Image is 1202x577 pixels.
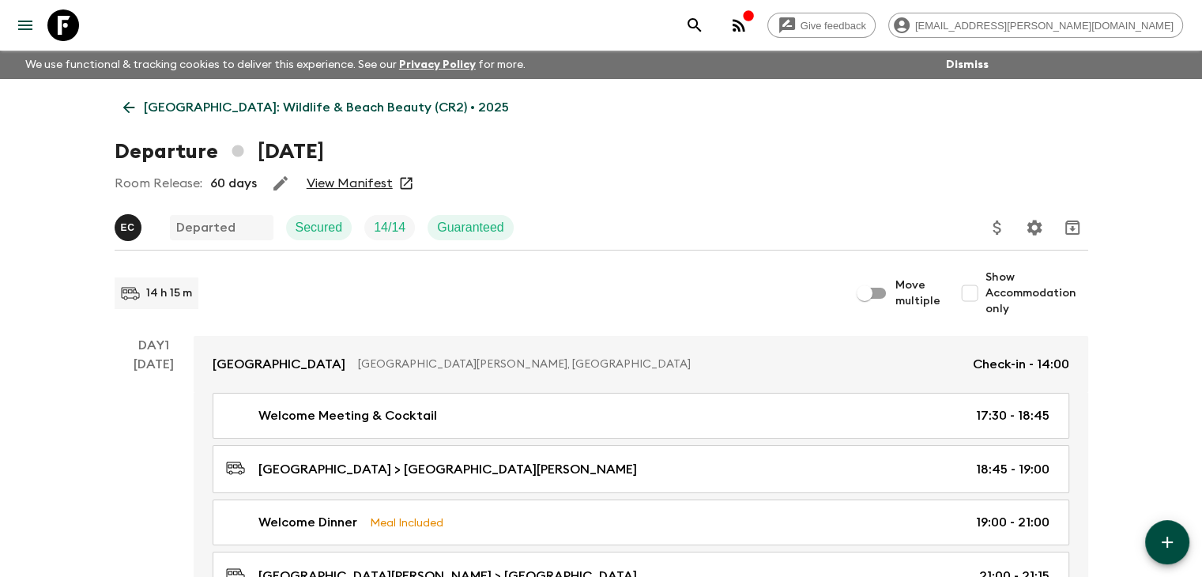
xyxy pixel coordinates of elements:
[364,215,415,240] div: Trip Fill
[213,355,345,374] p: [GEOGRAPHIC_DATA]
[358,356,960,372] p: [GEOGRAPHIC_DATA][PERSON_NAME], [GEOGRAPHIC_DATA]
[144,98,509,117] p: [GEOGRAPHIC_DATA]: Wildlife & Beach Beauty (CR2) • 2025
[437,218,504,237] p: Guaranteed
[286,215,352,240] div: Secured
[976,513,1049,532] p: 19:00 - 21:00
[258,513,357,532] p: Welcome Dinner
[1057,212,1088,243] button: Archive (Completed, Cancelled or Unsynced Departures only)
[115,219,145,232] span: Eduardo Caravaca
[767,13,876,38] a: Give feedback
[942,54,993,76] button: Dismiss
[374,218,405,237] p: 14 / 14
[982,212,1013,243] button: Update Price, Early Bird Discount and Costs
[213,500,1069,545] a: Welcome DinnerMeal Included19:00 - 21:00
[370,514,443,531] p: Meal Included
[888,13,1183,38] div: [EMAIL_ADDRESS][PERSON_NAME][DOMAIN_NAME]
[258,460,637,479] p: [GEOGRAPHIC_DATA] > [GEOGRAPHIC_DATA][PERSON_NAME]
[146,285,192,301] p: 14 h 15 m
[115,136,324,168] h1: Departure [DATE]
[210,174,257,193] p: 60 days
[976,406,1049,425] p: 17:30 - 18:45
[679,9,710,41] button: search adventures
[976,460,1049,479] p: 18:45 - 19:00
[258,406,437,425] p: Welcome Meeting & Cocktail
[115,336,194,355] p: Day 1
[194,336,1088,393] a: [GEOGRAPHIC_DATA][GEOGRAPHIC_DATA][PERSON_NAME], [GEOGRAPHIC_DATA]Check-in - 14:00
[9,9,41,41] button: menu
[213,445,1069,493] a: [GEOGRAPHIC_DATA] > [GEOGRAPHIC_DATA][PERSON_NAME]18:45 - 19:00
[399,59,476,70] a: Privacy Policy
[792,20,875,32] span: Give feedback
[296,218,343,237] p: Secured
[985,270,1088,317] span: Show Accommodation only
[906,20,1182,32] span: [EMAIL_ADDRESS][PERSON_NAME][DOMAIN_NAME]
[973,355,1069,374] p: Check-in - 14:00
[1019,212,1050,243] button: Settings
[115,92,518,123] a: [GEOGRAPHIC_DATA]: Wildlife & Beach Beauty (CR2) • 2025
[307,175,393,191] a: View Manifest
[213,393,1069,439] a: Welcome Meeting & Cocktail17:30 - 18:45
[115,174,202,193] p: Room Release:
[176,218,236,237] p: Departed
[19,51,532,79] p: We use functional & tracking cookies to deliver this experience. See our for more.
[895,277,941,309] span: Move multiple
